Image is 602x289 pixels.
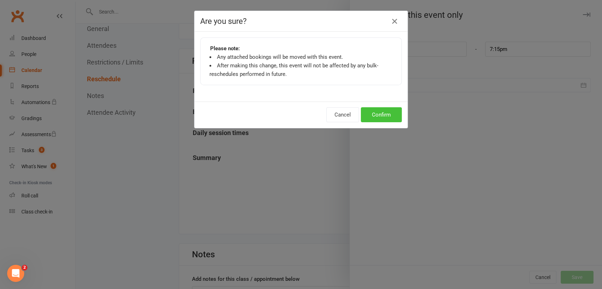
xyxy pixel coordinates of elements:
[7,265,24,282] iframe: Intercom live chat
[200,17,402,26] h4: Are you sure?
[209,61,393,78] li: After making this change, this event will not be affected by any bulk-reschedules performed in fu...
[361,107,402,122] button: Confirm
[389,16,400,27] button: Close
[209,53,393,61] li: Any attached bookings will be moved with this event.
[326,107,359,122] button: Cancel
[210,44,240,53] strong: Please note:
[22,265,27,270] span: 2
